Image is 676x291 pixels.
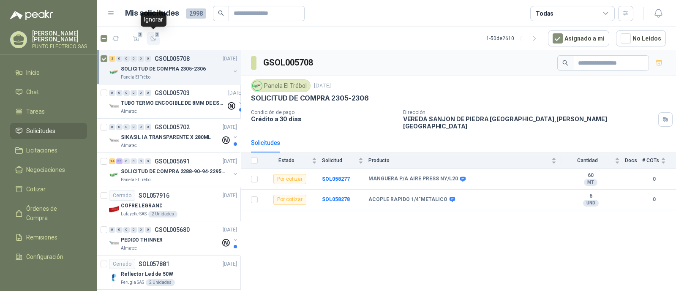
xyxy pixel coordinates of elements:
div: 0 [138,90,144,96]
a: Remisiones [10,229,87,245]
div: 0 [138,124,144,130]
p: GSOL005702 [155,124,190,130]
img: Company Logo [109,136,119,146]
p: SOL057916 [139,193,169,199]
img: Company Logo [109,67,119,77]
b: MANGUERA P/A AIRE PRESS NY/L20 [368,176,458,182]
div: 0 [116,56,123,62]
div: 14 [109,158,115,164]
a: Inicio [10,65,87,81]
span: Configuración [26,252,63,261]
button: 2 [130,32,143,45]
div: 0 [145,227,151,233]
p: Reflector Led de 50W [121,270,173,278]
span: Órdenes de Compra [26,204,79,223]
a: 0 0 0 0 0 0 GSOL005702[DATE] Company LogoSIKASIL IA TRANSPARENTE X 280MLAlmatec [109,122,239,149]
div: Ignorar [141,12,166,27]
p: Condición de pago [251,109,396,115]
p: SOLICITUD DE COMPRA 2305-2306 [121,65,206,73]
img: Company Logo [109,170,119,180]
p: Lafayette SAS [121,211,147,218]
p: [DATE] [223,260,237,268]
div: 0 [145,158,151,164]
div: 2 [109,56,115,62]
div: 0 [138,227,144,233]
span: Cantidad [562,158,613,163]
p: SOL057881 [139,261,169,267]
b: 0 [642,175,666,183]
span: # COTs [642,158,659,163]
div: 0 [138,56,144,62]
p: SOLICITUD DE COMPRA 2305-2306 [251,94,369,103]
span: 2998 [186,8,206,19]
div: 0 [123,158,130,164]
span: Estado [263,158,310,163]
div: 0 [131,227,137,233]
p: COFRE LEGRAND [121,202,162,210]
p: [PERSON_NAME] [PERSON_NAME] [32,30,87,42]
span: Cotizar [26,185,46,194]
div: 0 [116,124,123,130]
span: Licitaciones [26,146,57,155]
span: 2 [137,31,143,38]
div: 2 Unidades [148,211,177,218]
img: Logo peakr [10,10,53,20]
div: 0 [123,90,130,96]
th: Producto [368,152,562,169]
div: 0 [131,56,137,62]
div: 0 [145,90,151,96]
span: Producto [368,158,550,163]
div: 0 [145,56,151,62]
p: PEDIDO THINNER [121,236,163,244]
button: 2 [147,32,160,45]
div: Cerrado [109,190,135,201]
a: Configuración [10,249,87,265]
th: Cantidad [562,152,625,169]
a: Cotizar [10,181,87,197]
div: 0 [123,227,130,233]
th: Solicitud [322,152,368,169]
span: Remisiones [26,233,57,242]
span: Negociaciones [26,165,65,174]
div: 0 [109,90,115,96]
th: Estado [263,152,322,169]
span: Solicitudes [26,126,55,136]
p: TUBO TERMO ENCOGIBLE DE 8MM DE ESPESOR X 5CMS [121,99,226,107]
div: 0 [123,124,130,130]
div: 0 [131,90,137,96]
a: 2 0 0 0 0 0 GSOL005708[DATE] Company LogoSOLICITUD DE COMPRA 2305-2306Panela El Trébol [109,54,239,81]
div: 0 [131,124,137,130]
a: Solicitudes [10,123,87,139]
b: 0 [642,196,666,204]
p: SOLICITUD DE COMPRA 2288-90-94-2295-96-2301-02-04 [121,168,226,176]
div: 0 [145,124,151,130]
span: 2 [154,31,160,38]
a: Tareas [10,103,87,120]
p: [DATE] [223,192,237,200]
a: SOL058277 [322,176,350,182]
div: Panela El Trébol [251,79,311,92]
div: MT [584,179,597,186]
a: Negociaciones [10,162,87,178]
b: 6 [562,193,620,200]
p: Almatec [121,142,137,149]
div: Todas [536,9,553,18]
p: [DATE] [223,226,237,234]
span: search [218,10,224,16]
img: Company Logo [109,238,119,248]
div: 0 [131,158,137,164]
button: No Leídos [616,30,666,46]
a: CerradoSOL057881[DATE] Company LogoReflector Led de 50WPerugia SAS2 Unidades [97,256,240,290]
div: Por cotizar [273,195,306,205]
p: Panela El Trébol [121,74,152,81]
img: Company Logo [109,101,119,112]
p: Almatec [121,245,137,252]
p: Crédito a 30 días [251,115,396,122]
div: 0 [116,90,123,96]
a: Chat [10,84,87,100]
h1: Mis solicitudes [125,7,179,19]
a: SOL058278 [322,196,350,202]
a: Manuales y ayuda [10,268,87,284]
div: Cerrado [109,259,135,269]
